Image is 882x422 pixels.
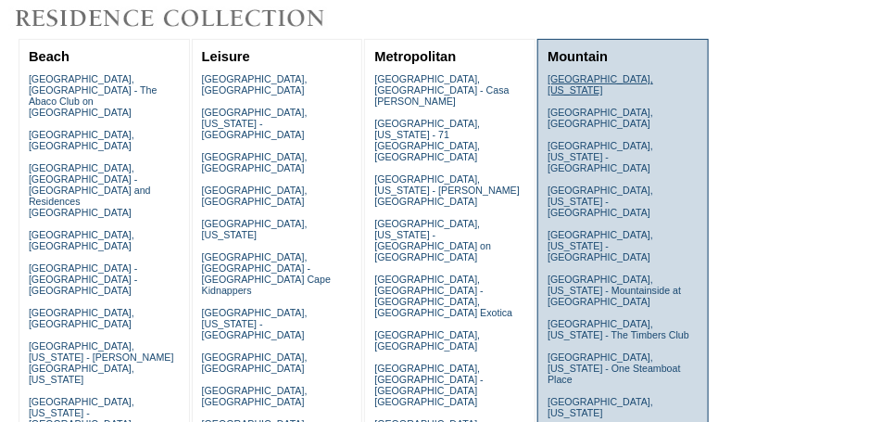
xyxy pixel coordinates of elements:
a: [GEOGRAPHIC_DATA], [US_STATE] - The Timbers Club [548,318,689,340]
a: [GEOGRAPHIC_DATA], [US_STATE] - [GEOGRAPHIC_DATA] on [GEOGRAPHIC_DATA] [374,218,491,262]
a: [GEOGRAPHIC_DATA], [US_STATE] - [GEOGRAPHIC_DATA] [548,140,653,173]
a: [GEOGRAPHIC_DATA], [US_STATE] - [GEOGRAPHIC_DATA] [548,185,653,218]
a: [GEOGRAPHIC_DATA], [GEOGRAPHIC_DATA] [202,185,308,207]
a: [GEOGRAPHIC_DATA], [GEOGRAPHIC_DATA] [202,352,308,374]
a: [GEOGRAPHIC_DATA], [GEOGRAPHIC_DATA] [29,307,134,329]
a: [GEOGRAPHIC_DATA], [GEOGRAPHIC_DATA] - [GEOGRAPHIC_DATA], [GEOGRAPHIC_DATA] Exotica [374,274,512,318]
a: [GEOGRAPHIC_DATA], [GEOGRAPHIC_DATA] - [GEOGRAPHIC_DATA] [GEOGRAPHIC_DATA] [374,363,483,407]
a: Beach [29,49,69,64]
a: [GEOGRAPHIC_DATA], [US_STATE] [548,396,653,418]
a: [GEOGRAPHIC_DATA], [GEOGRAPHIC_DATA] - [GEOGRAPHIC_DATA] and Residences [GEOGRAPHIC_DATA] [29,162,151,218]
a: [GEOGRAPHIC_DATA], [GEOGRAPHIC_DATA] [202,151,308,173]
a: [GEOGRAPHIC_DATA], [US_STATE] - [GEOGRAPHIC_DATA] [202,107,308,140]
a: [GEOGRAPHIC_DATA], [GEOGRAPHIC_DATA] [29,129,134,151]
a: [GEOGRAPHIC_DATA] - [GEOGRAPHIC_DATA] - [GEOGRAPHIC_DATA] [29,262,137,296]
a: [GEOGRAPHIC_DATA], [US_STATE] - One Steamboat Place [548,352,681,385]
a: [GEOGRAPHIC_DATA], [GEOGRAPHIC_DATA] [29,229,134,251]
a: [GEOGRAPHIC_DATA], [GEOGRAPHIC_DATA] [548,107,653,129]
a: [GEOGRAPHIC_DATA], [US_STATE] - [PERSON_NAME][GEOGRAPHIC_DATA] [374,173,520,207]
a: [GEOGRAPHIC_DATA], [US_STATE] [202,218,308,240]
a: [GEOGRAPHIC_DATA], [US_STATE] - Mountainside at [GEOGRAPHIC_DATA] [548,274,681,307]
a: Mountain [548,49,608,64]
a: [GEOGRAPHIC_DATA], [GEOGRAPHIC_DATA] - Casa [PERSON_NAME] [374,73,509,107]
a: [GEOGRAPHIC_DATA], [GEOGRAPHIC_DATA] [202,385,308,407]
a: [GEOGRAPHIC_DATA], [US_STATE] - 71 [GEOGRAPHIC_DATA], [GEOGRAPHIC_DATA] [374,118,480,162]
a: Metropolitan [374,49,456,64]
a: Leisure [202,49,250,64]
a: [GEOGRAPHIC_DATA], [US_STATE] [548,73,653,96]
a: [GEOGRAPHIC_DATA], [US_STATE] - [GEOGRAPHIC_DATA] [202,307,308,340]
a: [GEOGRAPHIC_DATA], [US_STATE] - [GEOGRAPHIC_DATA] [548,229,653,262]
a: [GEOGRAPHIC_DATA], [US_STATE] - [PERSON_NAME][GEOGRAPHIC_DATA], [US_STATE] [29,340,174,385]
a: [GEOGRAPHIC_DATA], [GEOGRAPHIC_DATA] [202,73,308,96]
a: [GEOGRAPHIC_DATA], [GEOGRAPHIC_DATA] [374,329,480,352]
a: [GEOGRAPHIC_DATA], [GEOGRAPHIC_DATA] - [GEOGRAPHIC_DATA] Cape Kidnappers [202,251,331,296]
a: [GEOGRAPHIC_DATA], [GEOGRAPHIC_DATA] - The Abaco Club on [GEOGRAPHIC_DATA] [29,73,157,118]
